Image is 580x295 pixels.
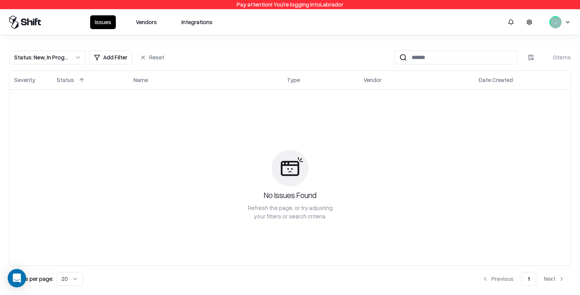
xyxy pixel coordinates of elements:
[476,272,571,286] nav: pagination
[135,51,169,64] button: Reset
[264,190,316,201] div: No Issues Found
[90,15,116,29] button: Issues
[479,76,513,84] div: Date Created
[364,76,382,84] div: Vendor
[247,204,333,220] div: Refresh the page, or try adjusting your filters or search criteria.
[521,272,536,286] button: 1
[177,15,217,29] button: Integrations
[133,76,148,84] div: Name
[89,51,132,64] button: Add Filter
[131,15,161,29] button: Vendors
[8,269,26,287] div: Open Intercom Messenger
[287,76,300,84] div: Type
[57,76,74,84] div: Status
[14,53,69,61] div: Status : New, In Progress
[9,275,53,283] p: Results per page:
[540,53,571,61] div: 0 items
[14,76,35,84] div: Severity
